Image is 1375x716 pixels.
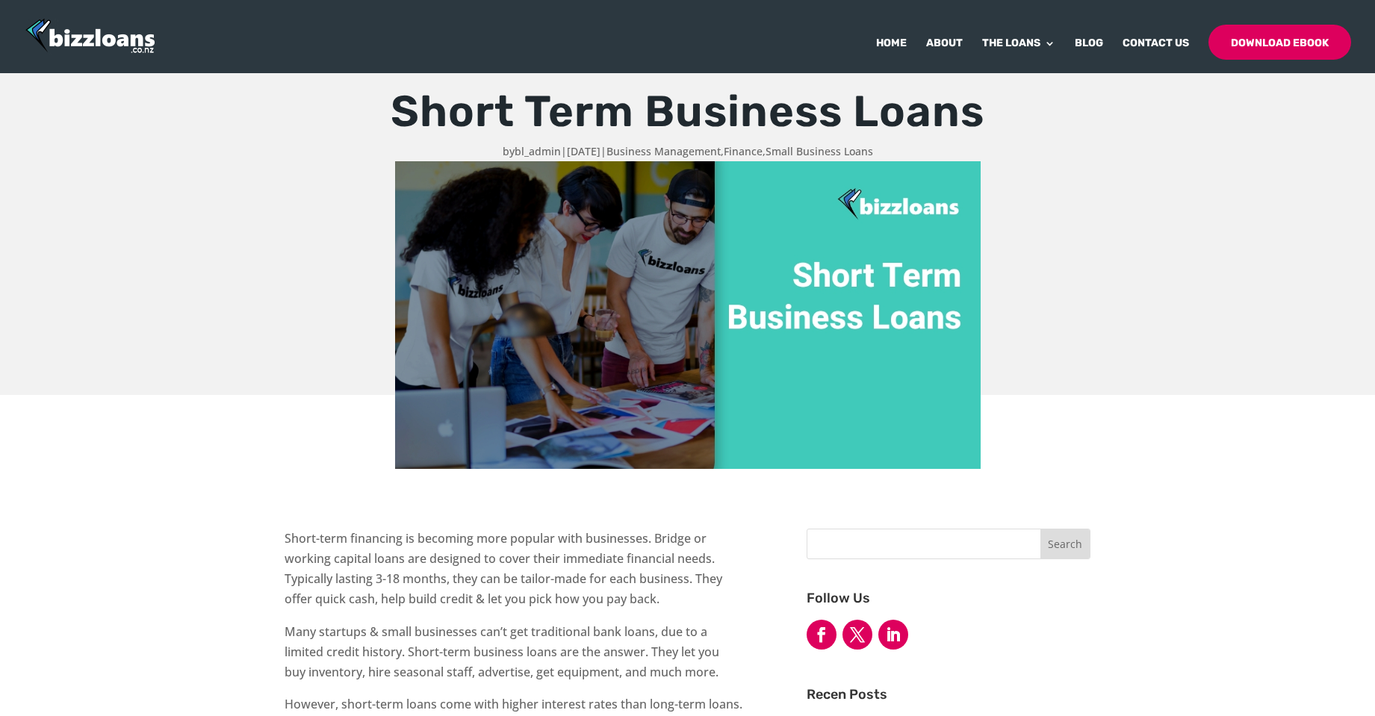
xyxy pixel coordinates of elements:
p: Many startups & small businesses can’t get traditional bank loans, due to a limited credit histor... [285,622,742,695]
img: Short Term Business Loans [395,161,981,469]
a: About [926,38,963,73]
p: Short-term financing is becoming more popular with businesses. Bridge or working capital loans ar... [285,529,742,622]
a: Download Ebook [1208,25,1351,60]
h4: Follow Us [807,591,1090,612]
a: Follow on LinkedIn [878,620,908,650]
a: Contact Us [1123,38,1189,73]
a: Home [876,38,907,73]
input: Search [1040,529,1090,558]
a: Follow on X [842,620,872,650]
a: Business Management [606,144,721,158]
a: Blog [1075,38,1103,73]
span: [DATE] [567,144,600,158]
h4: Recen Posts [807,688,1090,709]
img: Bizzloans New Zealand [25,19,155,55]
a: Small Business Loans [766,144,873,158]
h1: Short Term Business Loans [322,60,1054,141]
a: The Loans [982,38,1055,73]
a: Finance [724,144,763,158]
p: by | | , , [322,141,1054,161]
a: Follow on Facebook [807,620,837,650]
a: bl_admin [515,144,561,158]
